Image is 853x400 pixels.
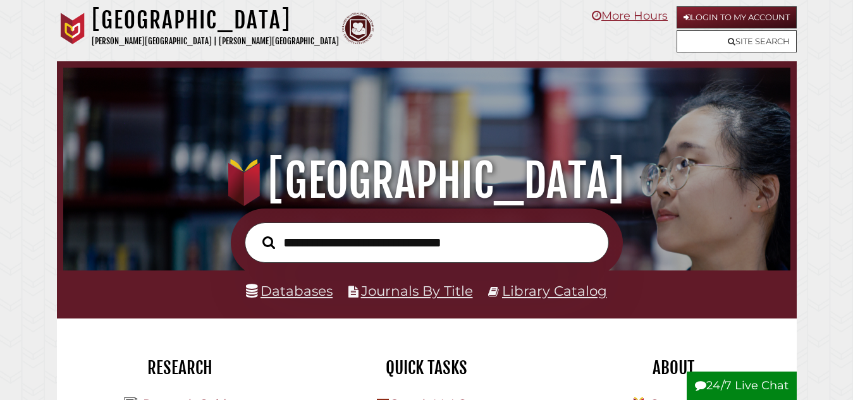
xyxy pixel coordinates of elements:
[92,6,339,34] h1: [GEOGRAPHIC_DATA]
[592,9,668,23] a: More Hours
[502,282,607,299] a: Library Catalog
[76,153,778,209] h1: [GEOGRAPHIC_DATA]
[57,13,89,44] img: Calvin University
[92,34,339,49] p: [PERSON_NAME][GEOGRAPHIC_DATA] | [PERSON_NAME][GEOGRAPHIC_DATA]
[677,30,797,52] a: Site Search
[66,357,294,379] h2: Research
[342,13,374,44] img: Calvin Theological Seminary
[262,236,275,250] i: Search
[560,357,787,379] h2: About
[256,233,281,252] button: Search
[313,357,541,379] h2: Quick Tasks
[361,282,473,299] a: Journals By Title
[246,282,333,299] a: Databases
[677,6,797,28] a: Login to My Account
